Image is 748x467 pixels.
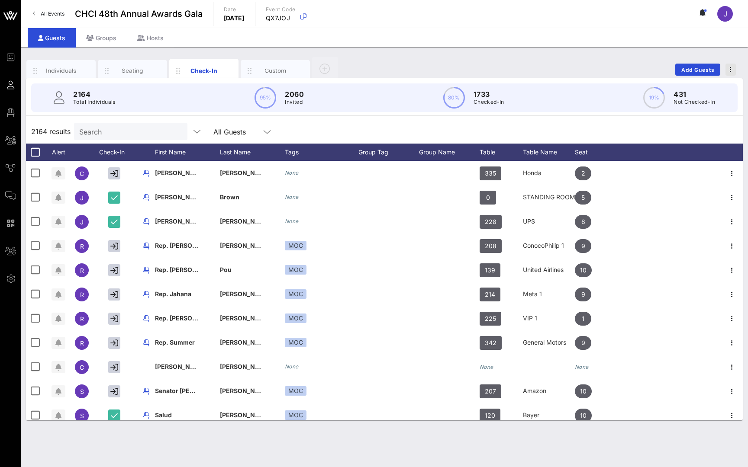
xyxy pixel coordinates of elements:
div: MOC [285,289,306,299]
span: 10 [580,409,587,422]
div: Groups [76,28,127,48]
span: R [80,291,84,298]
p: [DATE] [224,14,245,22]
span: [PERSON_NAME] [220,387,271,394]
i: None [285,218,299,224]
div: Bayer [523,403,575,427]
span: [PERSON_NAME] [220,169,271,176]
span: [PERSON_NAME] [220,411,271,419]
p: QX7JOJ [266,14,296,22]
span: R [80,339,84,347]
div: First Name [155,144,220,161]
span: [PERSON_NAME] [155,363,206,370]
a: All Events [28,7,70,21]
i: None [285,194,299,200]
i: None [480,364,493,370]
div: Guests [28,28,76,48]
div: Check-In [185,66,223,75]
span: R [80,315,84,323]
div: MOC [285,313,306,323]
div: All Guests [213,128,246,136]
span: [PERSON_NAME] [155,169,206,176]
button: Add Guests [675,64,720,76]
p: 431 [674,89,715,99]
span: Senator [PERSON_NAME] [155,387,231,394]
span: 225 [485,312,496,326]
span: S [80,412,84,419]
div: Honda [523,161,575,185]
div: VIP 1 [523,306,575,330]
span: [PERSON_NAME] [155,218,206,225]
div: Last Name [220,144,285,161]
span: 9 [581,239,585,253]
span: Add Guests [681,67,715,73]
span: [PERSON_NAME] [220,218,271,225]
div: Alert [48,144,69,161]
span: 342 [485,336,497,350]
span: [PERSON_NAME] [220,339,271,346]
div: Individuals [42,67,81,75]
span: [PERSON_NAME] [220,363,271,370]
span: J [723,10,727,18]
span: 8 [581,215,585,229]
i: None [285,170,299,176]
span: 0 [486,191,490,205]
div: MOC [285,241,306,250]
span: 9 [581,336,585,350]
span: Rep. [PERSON_NAME] [155,266,221,273]
span: [PERSON_NAME] [155,193,206,201]
div: United Airlines [523,258,575,282]
div: Seating [113,67,152,75]
p: Not Checked-In [674,98,715,106]
span: S [80,388,84,395]
div: UPS [523,209,575,233]
span: Salud [155,411,172,419]
span: 2164 results [31,126,71,137]
span: Brown [220,193,239,201]
span: All Events [41,10,64,17]
p: 1733 [474,89,504,99]
div: Group Name [419,144,480,161]
div: Table Name [523,144,575,161]
span: 10 [580,263,587,277]
span: CHCI 48th Annual Awards Gala [75,7,203,20]
span: Rep. Jahana [155,290,191,297]
span: Pou [220,266,232,273]
span: J [80,194,84,202]
p: Total Individuals [73,98,116,106]
div: Group Tag [358,144,419,161]
div: Tags [285,144,358,161]
div: ConocoPhilip 1 [523,233,575,258]
span: 228 [485,215,497,229]
span: 139 [485,263,495,277]
div: MOC [285,265,306,275]
span: 1 [582,312,584,326]
span: C [80,364,84,371]
div: STANDING ROOM ONLY- NO TABLE ASSIGNMENT [523,185,575,209]
i: None [285,363,299,370]
span: Rep. Summer [155,339,195,346]
div: Check-In [94,144,138,161]
i: None [575,364,589,370]
span: 120 [485,409,495,422]
div: MOC [285,410,306,420]
span: Rep. [PERSON_NAME] [155,242,221,249]
span: 214 [485,288,495,301]
div: MOC [285,386,306,396]
p: 2060 [285,89,304,99]
p: 2164 [73,89,116,99]
p: Event Code [266,5,296,14]
div: Amazon [523,379,575,403]
span: 335 [485,166,496,180]
p: Checked-In [474,98,504,106]
span: 208 [485,239,497,253]
span: [PERSON_NAME] [220,314,271,322]
div: J [717,6,733,22]
div: Seat [575,144,618,161]
div: MOC [285,338,306,347]
span: J [80,218,84,226]
div: Table [480,144,523,161]
p: Date [224,5,245,14]
span: 2 [581,166,585,180]
span: 5 [581,191,585,205]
